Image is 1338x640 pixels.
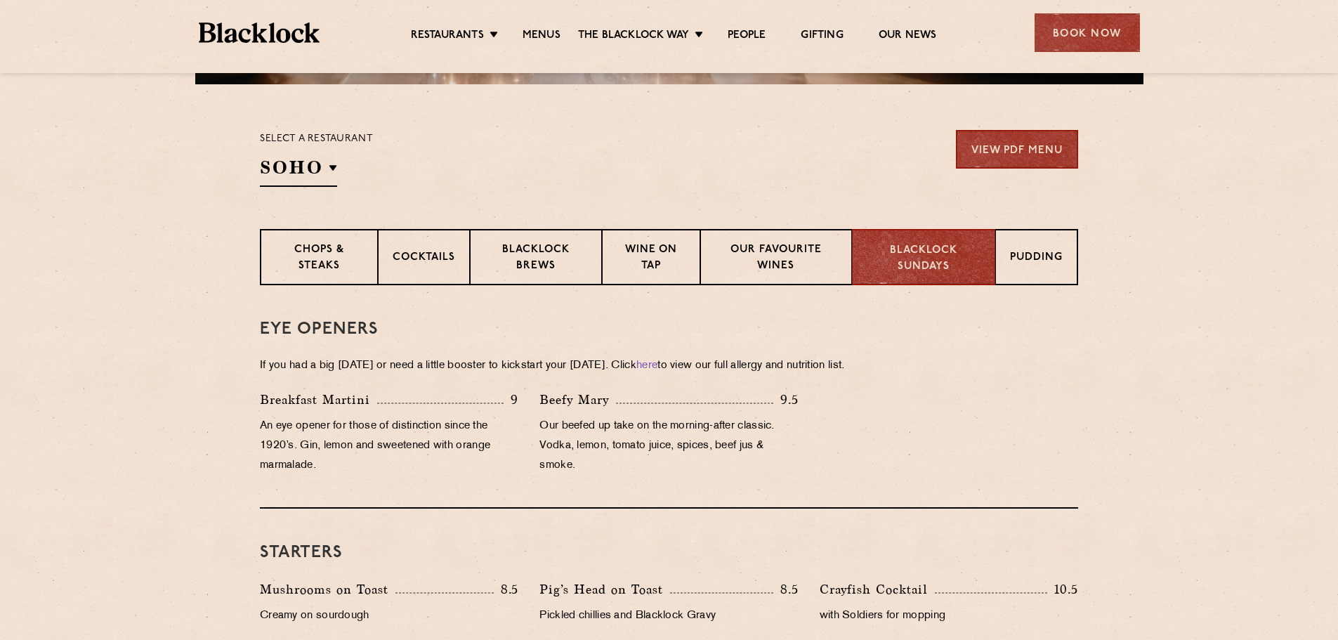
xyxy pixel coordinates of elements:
p: 10.5 [1047,580,1078,599]
h2: SOHO [260,155,337,187]
p: Our beefed up take on the morning-after classic. Vodka, lemon, tomato juice, spices, beef jus & s... [539,417,798,476]
p: Beefy Mary [539,390,616,410]
p: Pudding [1010,250,1063,268]
p: Blacklock Sundays [867,243,980,275]
p: Pickled chillies and Blacklock Gravy [539,606,798,626]
a: here [636,360,657,371]
a: The Blacklock Way [578,29,689,44]
a: Our News [879,29,937,44]
p: with Soldiers for mopping [820,606,1078,626]
a: View PDF Menu [956,130,1078,169]
p: 8.5 [494,580,519,599]
p: Blacklock Brews [485,242,587,275]
p: 8.5 [773,580,799,599]
a: Gifting [801,29,843,44]
p: Wine on Tap [617,242,686,275]
a: People [728,29,766,44]
div: Book Now [1035,13,1140,52]
p: 9 [504,391,518,409]
p: Cocktails [393,250,455,268]
p: Chops & Steaks [275,242,363,275]
a: Restaurants [411,29,484,44]
h3: Eye openers [260,320,1078,339]
p: Our favourite wines [715,242,837,275]
p: If you had a big [DATE] or need a little booster to kickstart your [DATE]. Click to view our full... [260,356,1078,376]
p: Mushrooms on Toast [260,580,395,599]
p: 9.5 [773,391,799,409]
p: Select a restaurant [260,130,373,148]
p: Breakfast Martini [260,390,377,410]
img: BL_Textured_Logo-footer-cropped.svg [199,22,320,43]
a: Menus [523,29,560,44]
p: Pig’s Head on Toast [539,580,670,599]
p: Crayfish Cocktail [820,580,935,599]
h3: Starters [260,544,1078,562]
p: Creamy on sourdough [260,606,518,626]
p: An eye opener for those of distinction since the 1920’s. Gin, lemon and sweetened with orange mar... [260,417,518,476]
